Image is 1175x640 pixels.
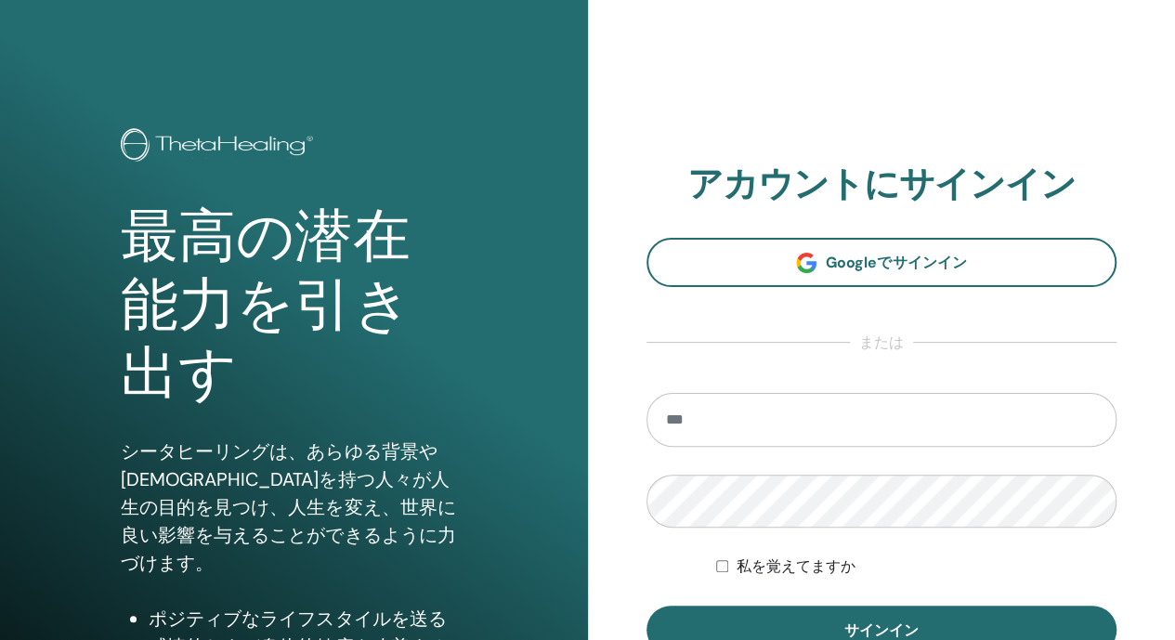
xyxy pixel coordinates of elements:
[687,161,1076,207] font: アカウントにサインイン
[859,333,904,352] font: または
[121,203,411,408] font: 最高の潜在能力を引き出す
[844,620,919,640] font: サインイン
[826,253,966,272] font: Googleでサインイン
[736,557,855,575] font: 私を覚えてますか
[716,555,1116,578] div: 無期限または手動でログアウトするまで認証を維持する
[646,238,1117,287] a: Googleでサインイン
[121,439,455,575] font: シータヒーリングは、あらゆる背景や[DEMOGRAPHIC_DATA]を持つ人々が人生の目的を見つけ、人生を変え、世界に良い影響を与えることができるように力づけます。
[149,607,446,631] font: ポジティブなライフスタイルを送る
